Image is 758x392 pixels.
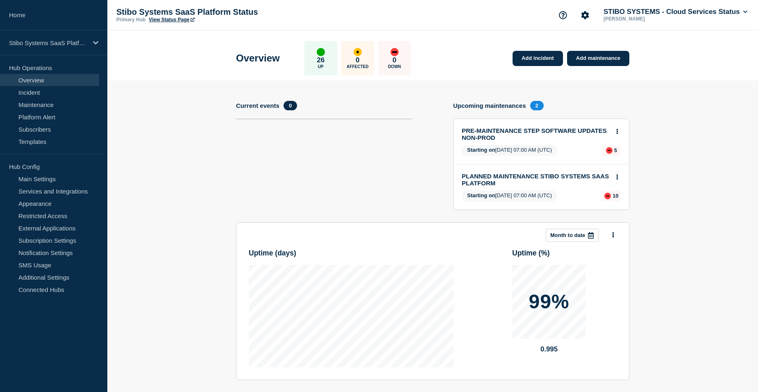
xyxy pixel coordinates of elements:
h1: Overview [236,52,280,64]
p: Down [388,64,401,69]
span: 0 [284,101,297,110]
h4: Upcoming maintenances [453,102,526,109]
a: Add incident [513,51,563,66]
span: [DATE] 07:00 AM (UTC) [462,145,557,156]
button: Support [554,7,572,24]
div: affected [354,48,362,56]
button: STIBO SYSTEMS - Cloud Services Status [602,8,749,16]
p: Up [318,64,324,69]
h4: Current events [236,102,279,109]
div: down [390,48,399,56]
p: 0 [393,56,396,64]
span: [DATE] 07:00 AM (UTC) [462,191,557,201]
p: 0.995 [512,345,586,353]
span: Starting on [467,192,495,198]
a: Add maintenance [567,51,629,66]
h3: Uptime ( days ) [249,249,454,258]
p: Primary Hub [116,17,145,23]
p: 26 [317,56,325,64]
p: 5 [614,147,617,153]
p: Affected [347,64,368,69]
div: down [606,147,613,154]
button: Month to date [546,229,599,242]
div: down [604,193,611,199]
p: 0 [356,56,359,64]
p: 99% [529,292,569,312]
p: 10 [613,193,618,199]
a: PRE-MAINTENANCE STEP SOFTWARE UPDATES NON-PROD [462,127,610,141]
p: Stibo Systems SaaS Platform Status [116,7,280,17]
button: Account settings [576,7,594,24]
p: Stibo Systems SaaS Platform Status [9,39,88,46]
h3: Uptime ( % ) [512,249,617,258]
a: PLANNED MAINTENANCE STIBO SYSTEMS SAAS PLATFORM [462,173,610,187]
a: View Status Page [149,17,194,23]
span: Starting on [467,147,495,153]
p: [PERSON_NAME] [602,16,687,22]
span: 2 [530,101,544,110]
div: up [317,48,325,56]
p: Month to date [550,232,585,238]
